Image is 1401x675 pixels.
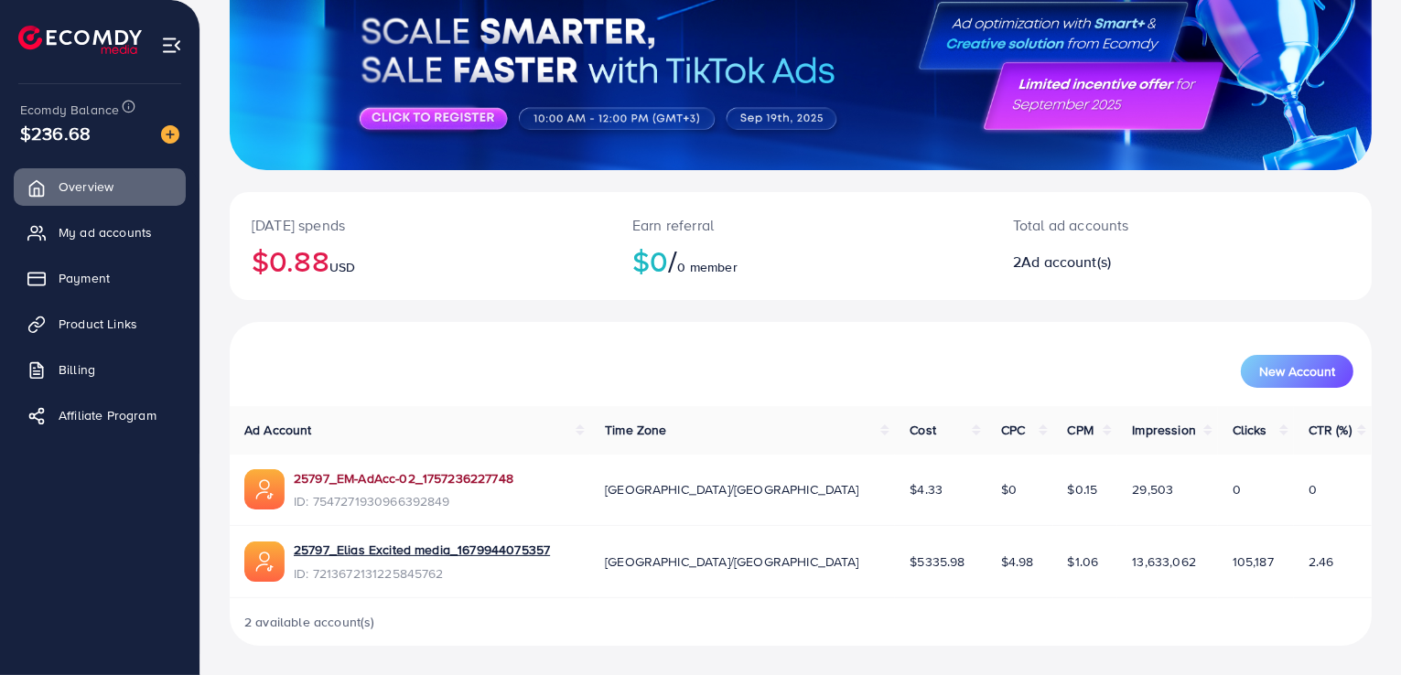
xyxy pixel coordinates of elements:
[1233,552,1274,571] span: 105,187
[910,480,943,498] span: $4.33
[1233,480,1241,498] span: 0
[1309,421,1352,439] span: CTR (%)
[14,214,186,251] a: My ad accounts
[1132,480,1173,498] span: 29,503
[1068,421,1094,439] span: CPM
[910,552,965,571] span: $5335.98
[1132,421,1196,439] span: Impression
[1233,421,1267,439] span: Clicks
[244,421,312,439] span: Ad Account
[294,492,513,510] span: ID: 7547271930966392849
[244,469,285,509] img: ic-ads-acc.e4c84228.svg
[632,214,969,236] p: Earn referral
[294,469,513,487] a: 25797_EM-AdAcc-02_1757236227748
[14,260,186,296] a: Payment
[605,552,859,571] span: [GEOGRAPHIC_DATA]/[GEOGRAPHIC_DATA]
[59,406,156,424] span: Affiliate Program
[59,177,113,196] span: Overview
[294,541,550,559] a: 25797_Elias Excited media_1679944075357
[244,613,375,631] span: 2 available account(s)
[605,480,859,498] span: [GEOGRAPHIC_DATA]/[GEOGRAPHIC_DATA]
[20,101,119,119] span: Ecomdy Balance
[1259,365,1335,378] span: New Account
[1068,552,1099,571] span: $1.06
[252,243,588,278] h2: $0.88
[1013,214,1255,236] p: Total ad accounts
[668,240,677,282] span: /
[605,421,666,439] span: Time Zone
[59,360,95,379] span: Billing
[1021,252,1111,272] span: Ad account(s)
[294,564,550,583] span: ID: 7213672131225845762
[161,125,179,144] img: image
[14,305,186,342] a: Product Links
[1309,552,1334,571] span: 2.46
[1001,421,1025,439] span: CPC
[14,351,186,388] a: Billing
[18,26,142,54] img: logo
[161,35,182,56] img: menu
[329,258,355,276] span: USD
[1241,355,1353,388] button: New Account
[1068,480,1098,498] span: $0.15
[252,214,588,236] p: [DATE] spends
[14,168,186,205] a: Overview
[1309,480,1317,498] span: 0
[632,243,969,278] h2: $0
[244,541,285,582] img: ic-ads-acc.e4c84228.svg
[1323,593,1387,661] iframe: Chat
[59,269,110,287] span: Payment
[910,421,936,439] span: Cost
[20,120,91,146] span: $236.68
[59,315,137,333] span: Product Links
[1132,552,1196,571] span: 13,633,062
[1001,552,1034,571] span: $4.98
[14,397,186,434] a: Affiliate Program
[59,223,152,241] span: My ad accounts
[1013,253,1255,271] h2: 2
[1001,480,1017,498] span: $0
[678,258,738,276] span: 0 member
